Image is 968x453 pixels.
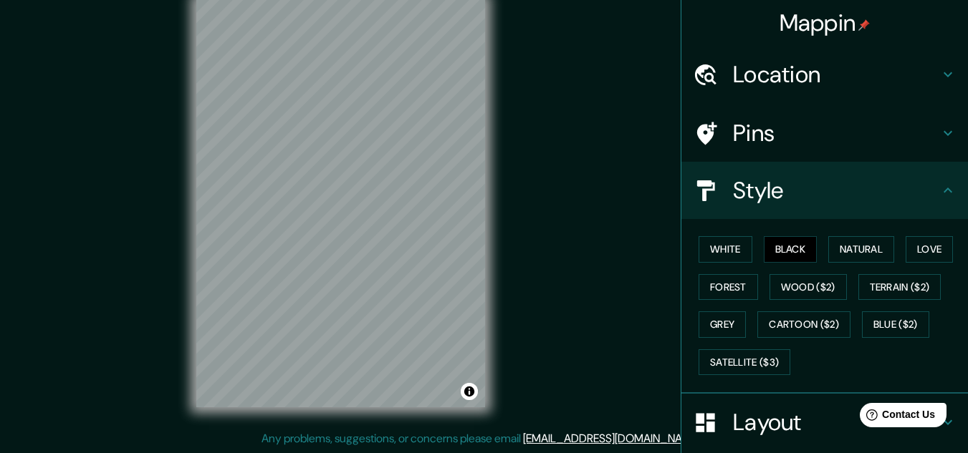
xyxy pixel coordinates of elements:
button: Toggle attribution [461,383,478,400]
h4: Style [733,176,939,205]
button: Black [764,236,818,263]
h4: Location [733,60,939,89]
button: Natural [828,236,894,263]
div: Style [681,162,968,219]
button: White [699,236,752,263]
div: Pins [681,104,968,162]
button: Grey [699,311,746,338]
div: Layout [681,394,968,451]
button: Blue ($2) [862,311,929,338]
img: pin-icon.png [858,19,870,31]
h4: Layout [733,408,939,437]
button: Satellite ($3) [699,349,790,376]
div: Location [681,46,968,103]
h4: Pins [733,119,939,147]
a: [EMAIL_ADDRESS][DOMAIN_NAME] [523,431,700,446]
iframe: Help widget launcher [840,397,952,437]
p: Any problems, suggestions, or concerns please email . [262,430,702,447]
button: Wood ($2) [770,274,847,301]
button: Terrain ($2) [858,274,941,301]
button: Cartoon ($2) [757,311,850,338]
button: Love [906,236,953,263]
h4: Mappin [780,9,871,37]
button: Forest [699,274,758,301]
